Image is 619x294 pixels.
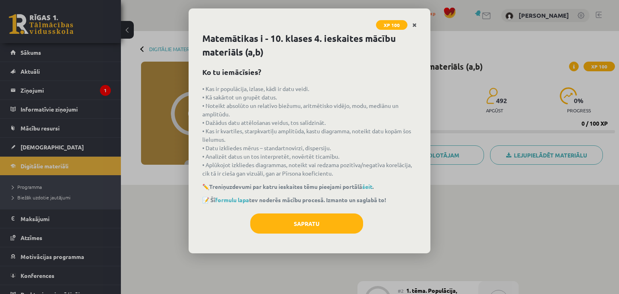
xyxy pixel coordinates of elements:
[202,182,417,191] p: ✏️
[376,20,407,30] span: XP 100
[202,196,386,203] strong: 📝 Šī tev noderēs mācību procesā. Izmanto un saglabā to!
[202,85,417,178] p: • Kas ir populācija, izlase, kādi ir datu veidi. • Kā sakārtot un grupēt datus. • Noteikt absolūt...
[209,183,374,190] strong: Treniņuzdevumi par katru ieskaites tēmu pieejami portālā .
[250,213,363,234] button: Sapratu
[202,66,417,77] h2: Ko tu iemācīsies?
[362,183,372,190] a: šeit
[407,17,422,33] a: Close
[215,196,249,203] a: formulu lapa
[202,32,417,59] h1: Matemātikas i - 10. klases 4. ieskaites mācību materiāls (a,b)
